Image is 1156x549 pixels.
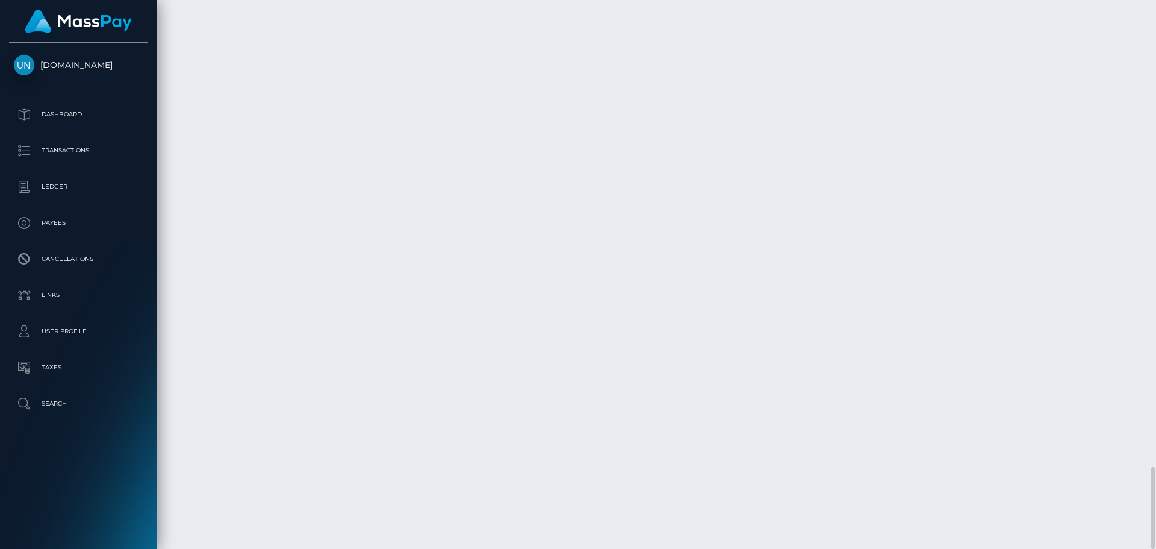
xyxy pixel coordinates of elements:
span: [DOMAIN_NAME] [9,60,148,71]
a: Cancellations [9,244,148,274]
a: Transactions [9,136,148,166]
p: User Profile [14,322,143,340]
a: User Profile [9,316,148,347]
p: Search [14,395,143,413]
p: Payees [14,214,143,232]
a: Dashboard [9,99,148,130]
p: Transactions [14,142,143,160]
p: Cancellations [14,250,143,268]
p: Taxes [14,359,143,377]
a: Taxes [9,353,148,383]
a: Payees [9,208,148,238]
a: Search [9,389,148,419]
a: Links [9,280,148,310]
p: Links [14,286,143,304]
img: MassPay Logo [25,10,132,33]
img: Unlockt.me [14,55,34,75]
p: Dashboard [14,105,143,124]
a: Ledger [9,172,148,202]
p: Ledger [14,178,143,196]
